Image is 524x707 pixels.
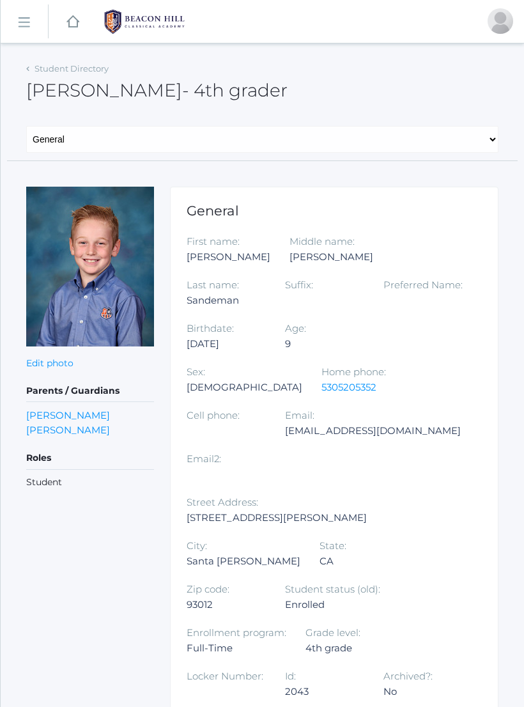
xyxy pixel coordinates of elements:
[285,684,364,699] div: 2043
[187,510,367,525] div: [STREET_ADDRESS][PERSON_NAME]
[187,366,205,378] label: Sex:
[26,447,154,469] h5: Roles
[187,336,266,352] div: [DATE]
[187,453,221,465] label: Email2:
[26,81,288,100] h2: [PERSON_NAME]
[321,366,386,378] label: Home phone:
[96,6,192,38] img: 1_BHCALogos-05.png
[187,279,239,291] label: Last name:
[285,423,461,439] div: [EMAIL_ADDRESS][DOMAIN_NAME]
[488,8,513,34] div: Sienna Sandeman
[187,583,229,595] label: Zip code:
[26,187,154,346] img: Dylan Sandeman
[26,357,73,369] a: Edit photo
[26,380,154,402] h5: Parents / Guardians
[26,476,154,489] li: Student
[187,540,207,552] label: City:
[187,203,482,218] h1: General
[187,235,240,247] label: First name:
[289,249,373,265] div: [PERSON_NAME]
[285,583,380,595] label: Student status (old):
[383,670,433,682] label: Archived?:
[320,554,399,569] div: CA
[285,336,364,352] div: 9
[285,597,380,612] div: Enrolled
[187,670,263,682] label: Locker Number:
[383,279,463,291] label: Preferred Name:
[182,79,288,101] span: - 4th grader
[320,540,346,552] label: State:
[187,641,286,656] div: Full-Time
[289,235,355,247] label: Middle name:
[305,626,360,639] label: Grade level:
[187,496,258,508] label: Street Address:
[35,63,109,74] a: Student Directory
[187,626,286,639] label: Enrollment program:
[187,380,302,395] div: [DEMOGRAPHIC_DATA]
[285,279,313,291] label: Suffix:
[187,409,240,421] label: Cell phone:
[187,249,270,265] div: [PERSON_NAME]
[285,670,296,682] label: Id:
[26,408,110,423] a: [PERSON_NAME]
[187,293,266,308] div: Sandeman
[187,322,234,334] label: Birthdate:
[321,381,376,393] a: 5305205352
[305,641,385,656] div: 4th grade
[383,684,463,699] div: No
[187,554,300,569] div: Santa [PERSON_NAME]
[26,423,110,437] a: [PERSON_NAME]
[285,409,314,421] label: Email:
[285,322,306,334] label: Age:
[187,597,266,612] div: 93012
